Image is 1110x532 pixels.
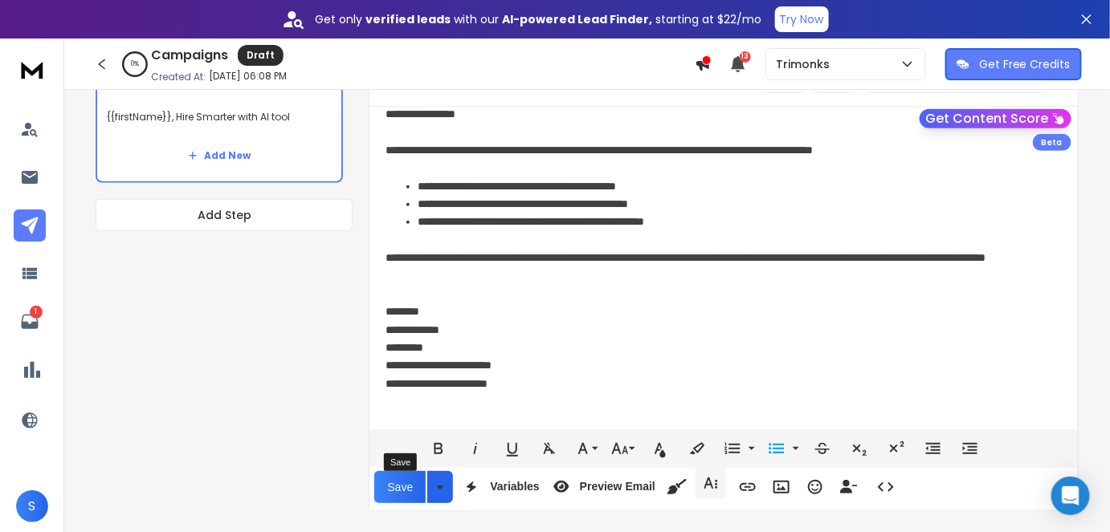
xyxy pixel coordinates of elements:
button: Add New [175,140,263,172]
button: Text Color [645,433,675,465]
button: Save [374,471,426,503]
button: Superscript [881,433,912,465]
p: Trimonks [776,56,836,72]
button: Bold (Ctrl+B) [423,433,454,465]
button: Clear Formatting [534,433,565,465]
button: Get Free Credits [945,48,1082,80]
p: Try Now [780,11,824,27]
p: {{firstName}}, Hire Smarter with AI tool [107,95,332,140]
strong: AI-powered Lead Finder, [503,11,653,27]
div: Beta [1033,134,1071,151]
h1: Campaigns [151,46,228,65]
p: Get Free Credits [979,56,1071,72]
button: Font Family [571,433,602,465]
button: S [16,490,48,522]
p: [DATE] 06:08 PM [209,70,287,83]
div: Open Intercom Messenger [1051,477,1090,515]
img: logo [16,55,48,84]
button: Increase Indent (Ctrl+]) [955,433,986,465]
button: Underline (Ctrl+U) [497,433,528,465]
li: Step1CC/BCCA/Z Test{{firstName}}, Hire Smarter with AI toolAdd New [96,47,343,183]
p: Created At: [151,71,206,83]
span: 13 [740,51,751,63]
p: Get only with our starting at $22/mo [316,11,762,27]
span: Preview Email [577,480,659,493]
strong: verified leads [366,11,451,27]
p: 0 % [131,59,139,69]
span: Variables [487,480,543,493]
button: Get Content Score [920,109,1071,128]
button: Preview Email [546,471,659,503]
p: 1 [30,306,43,319]
div: Draft [238,45,284,66]
a: 1 [14,306,46,338]
div: Save [384,453,417,471]
button: Decrease Indent (Ctrl+[) [918,433,949,465]
button: Variables [456,471,543,503]
button: Add Step [96,199,353,231]
button: Try Now [775,6,829,32]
